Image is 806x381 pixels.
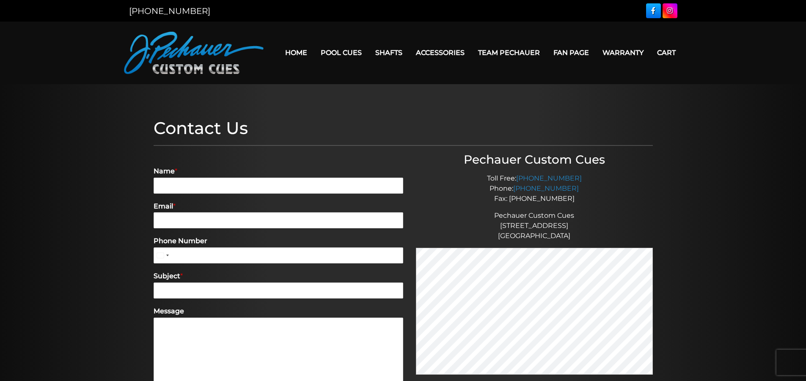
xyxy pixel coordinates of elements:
[547,42,596,63] a: Fan Page
[154,202,403,211] label: Email
[409,42,471,63] a: Accessories
[650,42,682,63] a: Cart
[596,42,650,63] a: Warranty
[154,237,403,246] label: Phone Number
[314,42,369,63] a: Pool Cues
[154,118,653,138] h1: Contact Us
[416,211,653,241] p: Pechauer Custom Cues [STREET_ADDRESS] [GEOGRAPHIC_DATA]
[154,247,403,263] input: Phone Number
[516,174,582,182] a: [PHONE_NUMBER]
[154,272,403,281] label: Subject
[513,184,579,192] a: [PHONE_NUMBER]
[129,6,210,16] a: [PHONE_NUMBER]
[154,167,403,176] label: Name
[369,42,409,63] a: Shafts
[416,173,653,204] p: Toll Free: Phone: Fax: [PHONE_NUMBER]
[124,32,264,74] img: Pechauer Custom Cues
[416,153,653,167] h3: Pechauer Custom Cues
[471,42,547,63] a: Team Pechauer
[154,307,403,316] label: Message
[278,42,314,63] a: Home
[154,247,171,263] button: Selected country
